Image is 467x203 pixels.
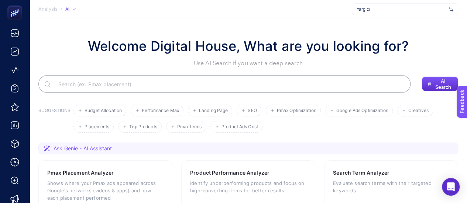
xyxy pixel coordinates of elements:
[54,145,112,152] span: Ask Genie - AI Assistant
[47,169,114,176] h3: Pmax Placement Analyzer
[449,6,453,13] img: svg%3e
[408,108,429,113] span: Creatives
[88,59,409,68] p: Use AI Search if you want a deep search
[47,179,164,202] p: Shows where your Pmax ads appeared across Google's networks (videos & apps) and how each placemen...
[142,108,179,113] span: Performance Max
[277,108,316,113] span: Pmax Optimization
[442,178,460,196] div: Open Intercom Messenger
[333,169,389,176] h3: Search Term Analyzer
[199,108,228,113] span: Landing Page
[248,108,257,113] span: SEO
[4,2,28,8] span: Feedback
[38,108,71,133] h3: SUGGESTIONS
[65,6,76,12] div: All
[38,6,58,12] span: Analysis
[85,108,122,113] span: Budget Allocation
[190,169,269,176] h3: Product Performance Analyzer
[422,77,458,91] button: AI Search
[190,179,306,194] p: Identify underperforming products and focus on high-converting items for better results.
[177,124,202,130] span: Pmax terms
[434,78,452,90] span: AI Search
[336,108,388,113] span: Google Ads Optimization
[88,36,409,56] h1: Welcome Digital House, What are you looking for?
[85,124,109,130] span: Placements
[52,74,405,94] input: Search
[222,124,258,130] span: Product Ads Cost
[333,179,449,194] p: Evaluate search terms with their targeted keywords
[61,6,62,12] span: /
[129,124,157,130] span: Top Products
[357,6,446,12] span: Yargıcı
